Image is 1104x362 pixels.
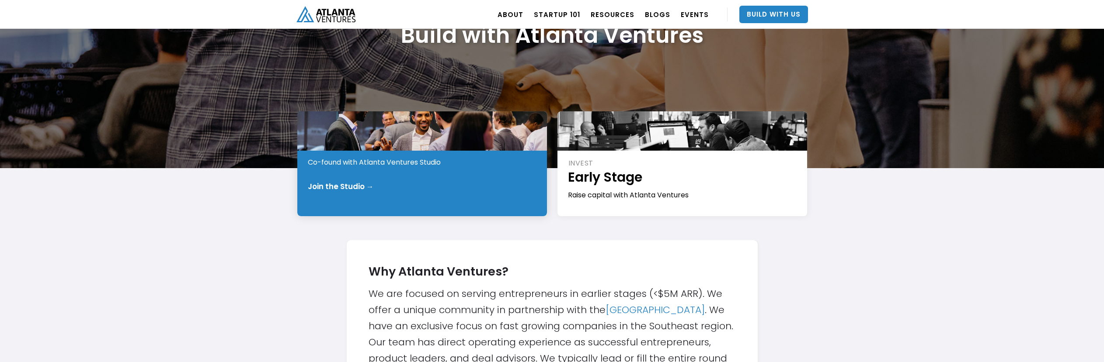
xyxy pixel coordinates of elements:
[681,2,709,27] a: EVENTS
[568,190,798,200] div: Raise capital with Atlanta Ventures
[308,182,374,191] div: Join the Studio →
[297,111,547,216] a: STARTPre-IdeaCo-found with Atlanta Ventures StudioJoin the Studio →
[308,158,537,167] div: Co-found with Atlanta Ventures Studio
[568,159,798,168] div: INVEST
[401,22,703,48] h1: Build with Atlanta Ventures
[568,168,798,186] h1: Early Stage
[534,2,580,27] a: Startup 101
[308,135,537,153] h1: Pre-Idea
[739,6,808,23] a: Build With Us
[498,2,523,27] a: ABOUT
[606,303,705,317] a: [GEOGRAPHIC_DATA]
[645,2,670,27] a: BLOGS
[591,2,634,27] a: RESOURCES
[369,263,508,279] strong: Why Atlanta Ventures?
[557,111,807,216] a: INVESTEarly StageRaise capital with Atlanta Ventures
